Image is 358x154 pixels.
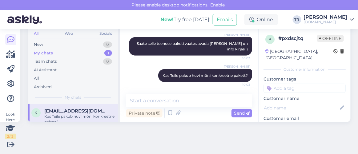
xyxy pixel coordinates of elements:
[5,112,16,139] div: Look Here
[65,95,81,100] span: My chats
[224,32,250,37] span: [PERSON_NAME]
[44,108,108,114] span: karinkukk@hotmail.com
[126,109,163,117] div: Private note
[304,15,354,25] a: [PERSON_NAME][DOMAIN_NAME]
[34,84,52,90] div: Archived
[265,48,333,61] div: [GEOGRAPHIC_DATA], [GEOGRAPHIC_DATA]
[163,73,248,78] span: Kas Teile pakub huvi mõni konkreetne pakett?
[227,56,250,61] span: 10:03
[224,64,250,69] span: [PERSON_NAME]
[304,20,348,25] div: [DOMAIN_NAME]
[263,67,346,72] div: Customer information
[98,30,113,38] div: Socials
[278,35,317,42] div: # pxdscjtq
[213,14,237,26] button: Emails
[103,41,112,48] div: 0
[34,41,43,48] div: New
[293,15,301,24] div: TR
[64,30,74,38] div: Web
[35,110,38,115] span: k
[263,84,346,93] input: Add a tag
[103,58,112,65] div: 0
[34,75,39,81] div: All
[244,14,278,25] div: Online
[227,82,250,87] span: 10:03
[263,115,346,122] p: Customer email
[33,30,40,38] div: All
[234,110,250,116] span: Send
[263,122,346,128] p: [EMAIL_ADDRESS][DOMAIN_NAME]
[263,76,346,82] p: Customer tags
[104,50,112,56] div: 1
[304,15,348,20] div: [PERSON_NAME]
[208,2,227,8] span: Enable
[264,105,339,111] input: Add name
[263,95,346,102] p: Customer name
[269,37,272,41] span: p
[34,67,57,73] div: AI Assistant
[34,50,53,56] div: My chats
[34,58,57,65] div: Team chats
[317,35,344,42] span: Offline
[160,17,174,22] b: New!
[137,41,249,51] span: Saate selle teenuse paketi vaates avada [PERSON_NAME] on info kirjas :)
[5,134,16,139] div: 2 / 3
[160,16,210,23] div: Try free [DATE]:
[44,114,115,125] div: Kas Teile pakub huvi mõni konkreetne pakett?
